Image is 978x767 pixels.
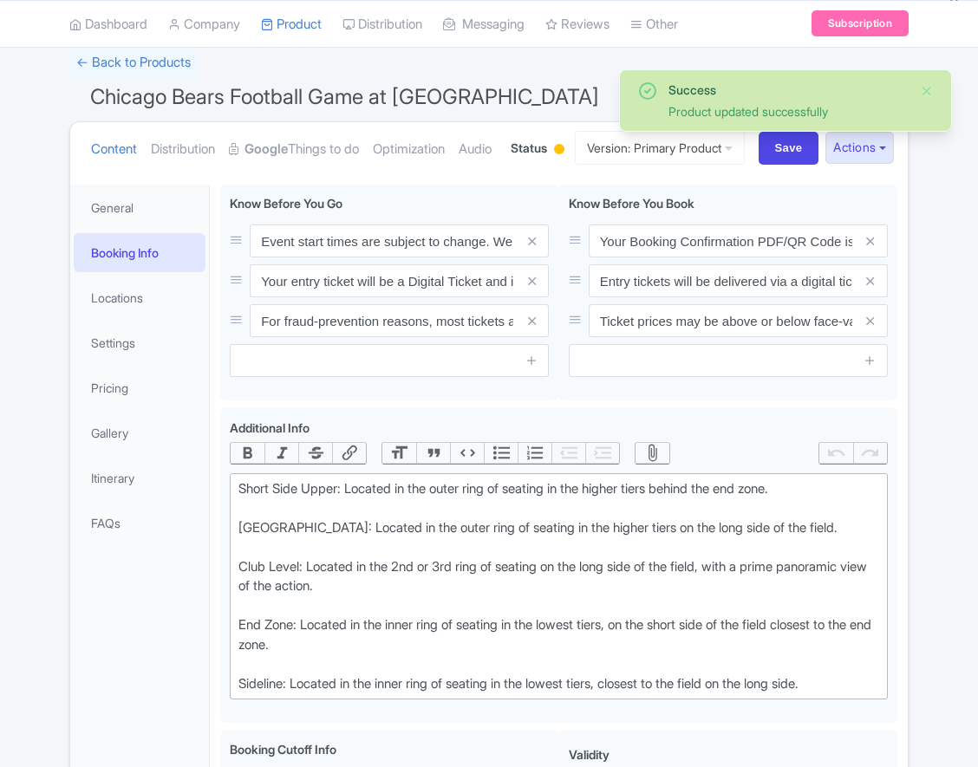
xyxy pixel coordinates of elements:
input: Save [759,132,819,165]
span: Know Before You Book [569,196,694,211]
a: Distribution [151,122,215,177]
span: Validity [569,747,610,762]
button: Numbers [518,443,551,464]
button: Attach Files [636,443,669,464]
span: Additional Info [230,420,310,435]
button: Redo [853,443,887,464]
a: General [74,188,205,227]
span: Chicago Bears Football Game at [GEOGRAPHIC_DATA] [90,84,599,109]
button: Code [450,443,484,464]
button: Close [920,81,934,101]
a: FAQs [74,504,205,543]
div: Club Level: Located in the 2nd or 3rd ring of seating on the long side of the field, with a prime... [238,557,879,596]
div: Success [668,81,906,99]
div: [GEOGRAPHIC_DATA]: Located in the outer ring of seating in the higher tiers on the long side of t... [238,518,879,538]
button: Strikethrough [298,443,332,464]
div: Short Side Upper: Located in the outer ring of seating in the higher tiers behind the end zone. [238,479,879,499]
a: Gallery [74,413,205,452]
label: Booking Cutoff Info [230,740,336,758]
button: Quote [416,443,450,464]
button: Bold [231,443,264,464]
a: GoogleThings to do [229,122,359,177]
button: Link [332,443,366,464]
a: Version: Primary Product [575,131,745,165]
div: Building [551,137,568,164]
span: Status [511,139,547,157]
a: Audio [459,122,492,177]
a: Optimization [373,122,445,177]
div: End Zone: Located in the inner ring of seating in the lowest tiers, on the short side of the fiel... [238,615,879,654]
button: Bullets [484,443,518,464]
button: Italic [264,443,298,464]
a: Content [91,122,137,177]
a: ← Back to Products [69,46,198,80]
a: Itinerary [74,458,205,497]
button: Decrease Level [551,443,585,464]
a: Pricing [74,368,205,407]
button: Undo [819,443,853,464]
button: Heading [382,443,416,464]
button: Actions [825,132,894,164]
a: Booking Info [74,233,205,272]
div: Sideline: Located in the inner ring of seating in the lowest tiers, closest to the field on the l... [238,674,879,694]
div: Product updated successfully [668,102,906,120]
a: Settings [74,323,205,362]
button: Increase Level [585,443,619,464]
strong: Google [244,140,288,159]
a: Locations [74,278,205,317]
a: Subscription [812,10,909,36]
span: Know Before You Go [230,196,342,211]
